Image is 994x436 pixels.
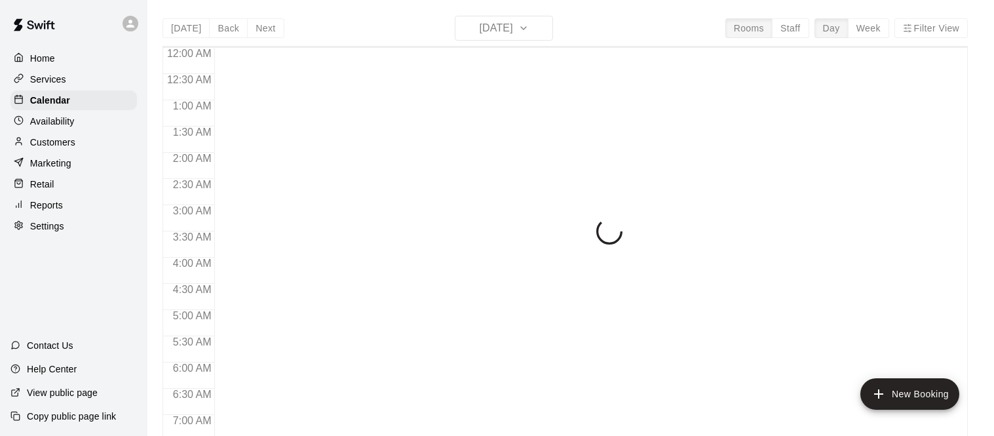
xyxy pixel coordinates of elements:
p: Copy public page link [27,410,116,423]
span: 1:30 AM [170,127,215,138]
p: Help Center [27,363,77,376]
span: 12:00 AM [164,48,215,59]
p: Customers [30,136,75,149]
a: Calendar [10,90,137,110]
p: Calendar [30,94,70,107]
span: 5:30 AM [170,336,215,347]
p: View public page [27,386,98,399]
span: 5:00 AM [170,310,215,321]
p: Settings [30,220,64,233]
a: Availability [10,111,137,131]
a: Reports [10,195,137,215]
span: 4:00 AM [170,258,215,269]
p: Reports [30,199,63,212]
a: Home [10,49,137,68]
a: Services [10,69,137,89]
a: Customers [10,132,137,152]
a: Retail [10,174,137,194]
span: 3:30 AM [170,231,215,243]
span: 6:30 AM [170,389,215,400]
p: Services [30,73,66,86]
p: Contact Us [27,339,73,352]
button: add [860,378,959,410]
a: Settings [10,216,137,236]
span: 4:30 AM [170,284,215,295]
span: 12:30 AM [164,74,215,85]
p: Availability [30,115,75,128]
p: Retail [30,178,54,191]
p: Home [30,52,55,65]
span: 7:00 AM [170,415,215,426]
p: Marketing [30,157,71,170]
span: 3:00 AM [170,205,215,216]
span: 6:00 AM [170,363,215,374]
span: 2:30 AM [170,179,215,190]
span: 2:00 AM [170,153,215,164]
span: 1:00 AM [170,100,215,111]
a: Marketing [10,153,137,173]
